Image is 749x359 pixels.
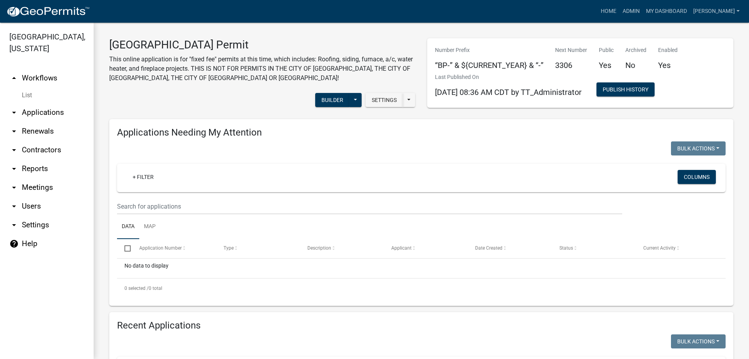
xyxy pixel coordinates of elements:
[366,93,403,107] button: Settings
[109,38,415,52] h3: [GEOGRAPHIC_DATA] Permit
[555,61,587,70] h5: 3306
[124,286,149,291] span: 0 selected /
[117,239,132,258] datatable-header-cell: Select
[224,245,234,251] span: Type
[9,145,19,155] i: arrow_drop_down
[117,127,726,138] h4: Applications Needing My Attention
[678,170,716,184] button: Columns
[435,61,543,70] h5: “BP-” & ${CURRENT_YEAR} & “-”
[552,239,636,258] datatable-header-cell: Status
[307,245,331,251] span: Description
[126,170,160,184] a: + Filter
[139,214,160,239] a: Map
[117,214,139,239] a: Data
[117,279,726,298] div: 0 total
[9,239,19,248] i: help
[9,183,19,192] i: arrow_drop_down
[435,73,582,81] p: Last Published On
[9,73,19,83] i: arrow_drop_up
[109,55,415,83] p: This online application is for "fixed fee" permits at this time, which includes: Roofing, siding,...
[9,108,19,117] i: arrow_drop_down
[391,245,412,251] span: Applicant
[435,46,543,54] p: Number Prefix
[468,239,552,258] datatable-header-cell: Date Created
[671,141,726,155] button: Bulk Actions
[9,220,19,230] i: arrow_drop_down
[435,88,582,97] span: [DATE] 08:36 AM CDT by TT_Administrator
[598,4,619,19] a: Home
[636,239,720,258] datatable-header-cell: Current Activity
[384,239,468,258] datatable-header-cell: Applicant
[117,198,622,214] input: Search for applications
[619,4,643,19] a: Admin
[9,127,19,136] i: arrow_drop_down
[596,82,655,96] button: Publish History
[140,245,182,251] span: Application Number
[643,245,676,251] span: Current Activity
[300,239,384,258] datatable-header-cell: Description
[9,164,19,173] i: arrow_drop_down
[117,259,726,278] div: No data to display
[658,61,678,70] h5: Yes
[671,334,726,348] button: Bulk Actions
[643,4,690,19] a: My Dashboard
[132,239,216,258] datatable-header-cell: Application Number
[625,61,646,70] h5: No
[555,46,587,54] p: Next Number
[599,46,614,54] p: Public
[658,46,678,54] p: Enabled
[559,245,573,251] span: Status
[599,61,614,70] h5: Yes
[216,239,300,258] datatable-header-cell: Type
[690,4,743,19] a: [PERSON_NAME]
[315,93,350,107] button: Builder
[9,202,19,211] i: arrow_drop_down
[117,320,726,331] h4: Recent Applications
[596,87,655,93] wm-modal-confirm: Workflow Publish History
[625,46,646,54] p: Archived
[476,245,503,251] span: Date Created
